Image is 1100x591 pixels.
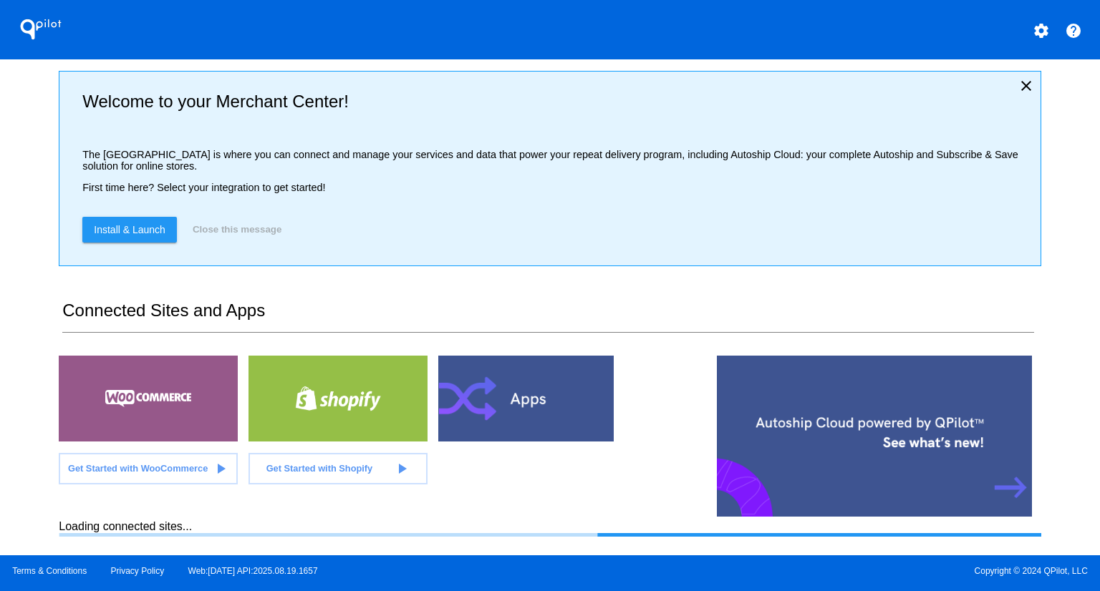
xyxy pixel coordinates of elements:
[393,460,410,477] mat-icon: play_arrow
[188,217,286,243] button: Close this message
[111,566,165,576] a: Privacy Policy
[94,224,165,235] span: Install & Launch
[82,217,177,243] a: Install & Launch
[82,149,1028,172] p: The [GEOGRAPHIC_DATA] is where you can connect and manage your services and data that power your ...
[82,92,1028,112] h2: Welcome to your Merchant Center!
[62,301,1033,333] h2: Connected Sites and Apps
[12,566,87,576] a: Terms & Conditions
[68,463,208,474] span: Get Started with WooCommerce
[1018,77,1035,94] mat-icon: close
[1033,22,1050,39] mat-icon: settings
[82,182,1028,193] p: First time here? Select your integration to get started!
[266,463,373,474] span: Get Started with Shopify
[12,15,69,44] h1: QPilot
[249,453,428,484] a: Get Started with Shopify
[59,520,1041,537] div: Loading connected sites...
[212,460,229,477] mat-icon: play_arrow
[562,566,1088,576] span: Copyright © 2024 QPilot, LLC
[188,566,318,576] a: Web:[DATE] API:2025.08.19.1657
[59,453,238,484] a: Get Started with WooCommerce
[1065,22,1082,39] mat-icon: help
